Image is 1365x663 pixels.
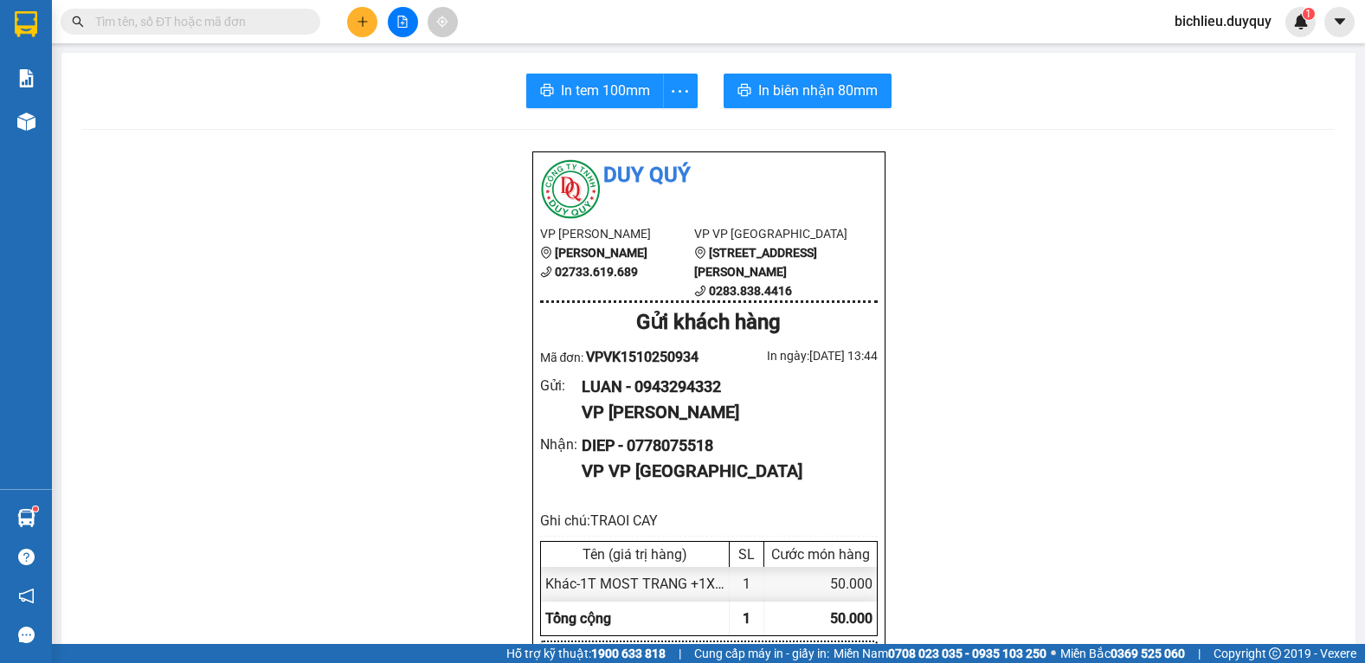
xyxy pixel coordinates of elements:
[1161,10,1285,32] span: bichlieu.duyquy
[694,644,829,663] span: Cung cấp máy in - giấy in:
[555,246,647,260] b: [PERSON_NAME]
[1293,14,1309,29] img: icon-new-feature
[95,12,299,31] input: Tìm tên, số ĐT hoặc mã đơn
[694,285,706,297] span: phone
[72,16,84,28] span: search
[17,509,35,527] img: warehouse-icon
[555,265,638,279] b: 02733.619.689
[582,399,863,426] div: VP [PERSON_NAME]
[540,224,695,243] li: VP [PERSON_NAME]
[18,588,35,604] span: notification
[1060,644,1185,663] span: Miền Bắc
[730,567,764,601] div: 1
[540,346,709,368] div: Mã đơn:
[1111,647,1185,660] strong: 0369 525 060
[428,7,458,37] button: aim
[526,74,664,108] button: printerIn tem 100mm
[545,610,611,627] span: Tổng cộng
[540,247,552,259] span: environment
[396,16,409,28] span: file-add
[679,644,681,663] span: |
[436,16,448,28] span: aim
[888,647,1046,660] strong: 0708 023 035 - 0935 103 250
[347,7,377,37] button: plus
[694,246,817,279] b: [STREET_ADDRESS][PERSON_NAME]
[17,69,35,87] img: solution-icon
[545,546,724,563] div: Tên (giá trị hàng)
[737,83,751,100] span: printer
[18,549,35,565] span: question-circle
[540,306,878,339] div: Gửi khách hàng
[664,80,697,102] span: more
[18,627,35,643] span: message
[1198,644,1201,663] span: |
[694,247,706,259] span: environment
[694,224,849,243] li: VP VP [GEOGRAPHIC_DATA]
[758,80,878,101] span: In biên nhận 80mm
[724,74,892,108] button: printerIn biên nhận 80mm
[586,349,699,365] span: VPVK1510250934
[663,74,698,108] button: more
[830,610,872,627] span: 50.000
[357,16,369,28] span: plus
[582,458,863,485] div: VP VP [GEOGRAPHIC_DATA]
[743,610,750,627] span: 1
[1305,8,1311,20] span: 1
[734,546,759,563] div: SL
[540,375,583,396] div: Gửi :
[1303,8,1315,20] sup: 1
[388,7,418,37] button: file-add
[591,647,666,660] strong: 1900 633 818
[17,113,35,131] img: warehouse-icon
[506,644,666,663] span: Hỗ trợ kỹ thuật:
[1269,647,1281,660] span: copyright
[1051,650,1056,657] span: ⚪️
[709,284,792,298] b: 0283.838.4416
[561,80,650,101] span: In tem 100mm
[15,11,37,37] img: logo-vxr
[540,159,601,220] img: logo.jpg
[33,506,38,512] sup: 1
[764,567,877,601] div: 50.000
[709,346,878,365] div: In ngày: [DATE] 13:44
[582,375,863,399] div: LUAN - 0943294332
[582,434,863,458] div: DIEP - 0778075518
[834,644,1046,663] span: Miền Nam
[1332,14,1348,29] span: caret-down
[540,434,583,455] div: Nhận :
[545,576,784,592] span: Khác - 1T MOST TRANG +1XOP DEN (0)
[540,159,878,192] li: Duy Quý
[1324,7,1355,37] button: caret-down
[540,83,554,100] span: printer
[540,266,552,278] span: phone
[769,546,872,563] div: Cước món hàng
[540,510,878,531] div: Ghi chú: TRAOI CAY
